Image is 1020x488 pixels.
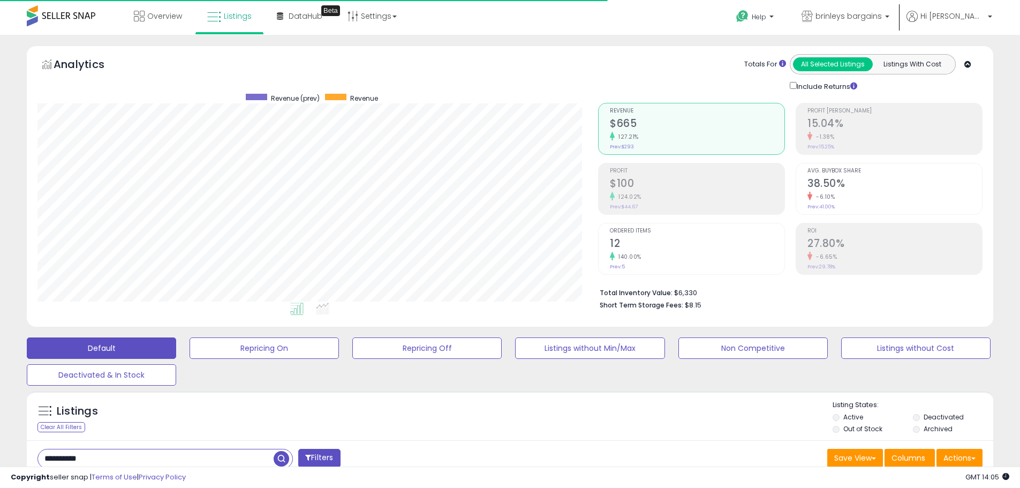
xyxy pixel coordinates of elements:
[736,10,749,23] i: Get Help
[352,337,502,359] button: Repricing Off
[752,12,766,21] span: Help
[610,108,784,114] span: Revenue
[924,412,964,422] label: Deactivated
[807,108,982,114] span: Profit [PERSON_NAME]
[678,337,828,359] button: Non Competitive
[54,57,125,74] h5: Analytics
[965,472,1009,482] span: 2025-10-10 14:05 GMT
[190,337,339,359] button: Repricing On
[600,288,673,297] b: Total Inventory Value:
[11,472,50,482] strong: Copyright
[600,286,974,298] li: $6,330
[350,94,378,103] span: Revenue
[936,449,983,467] button: Actions
[807,144,834,150] small: Prev: 15.25%
[812,253,837,261] small: -6.65%
[321,5,340,16] div: Tooltip anchor
[827,449,883,467] button: Save View
[728,2,784,35] a: Help
[685,300,701,310] span: $8.15
[807,168,982,174] span: Avg. Buybox Share
[147,11,182,21] span: Overview
[841,337,991,359] button: Listings without Cost
[27,337,176,359] button: Default
[807,117,982,132] h2: 15.04%
[812,133,834,141] small: -1.38%
[807,204,835,210] small: Prev: 41.00%
[812,193,835,201] small: -6.10%
[610,237,784,252] h2: 12
[139,472,186,482] a: Privacy Policy
[924,424,953,433] label: Archived
[27,364,176,386] button: Deactivated & In Stock
[782,80,870,92] div: Include Returns
[615,193,641,201] small: 124.02%
[289,11,322,21] span: DataHub
[793,57,873,71] button: All Selected Listings
[744,59,786,70] div: Totals For
[807,228,982,234] span: ROI
[610,228,784,234] span: Ordered Items
[610,204,638,210] small: Prev: $44.67
[906,11,992,35] a: Hi [PERSON_NAME]
[224,11,252,21] span: Listings
[600,301,683,310] b: Short Term Storage Fees:
[920,11,985,21] span: Hi [PERSON_NAME]
[610,264,625,270] small: Prev: 5
[872,57,952,71] button: Listings With Cost
[815,11,882,21] span: brinleys bargains
[298,449,340,468] button: Filters
[610,117,784,132] h2: $665
[610,168,784,174] span: Profit
[843,412,863,422] label: Active
[807,264,835,270] small: Prev: 29.78%
[885,449,935,467] button: Columns
[843,424,882,433] label: Out of Stock
[615,253,641,261] small: 140.00%
[891,453,925,463] span: Columns
[92,472,137,482] a: Terms of Use
[11,472,186,483] div: seller snap | |
[515,337,664,359] button: Listings without Min/Max
[615,133,639,141] small: 127.21%
[37,422,85,432] div: Clear All Filters
[807,177,982,192] h2: 38.50%
[807,237,982,252] h2: 27.80%
[610,177,784,192] h2: $100
[610,144,634,150] small: Prev: $293
[271,94,320,103] span: Revenue (prev)
[833,400,993,410] p: Listing States:
[57,404,98,419] h5: Listings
